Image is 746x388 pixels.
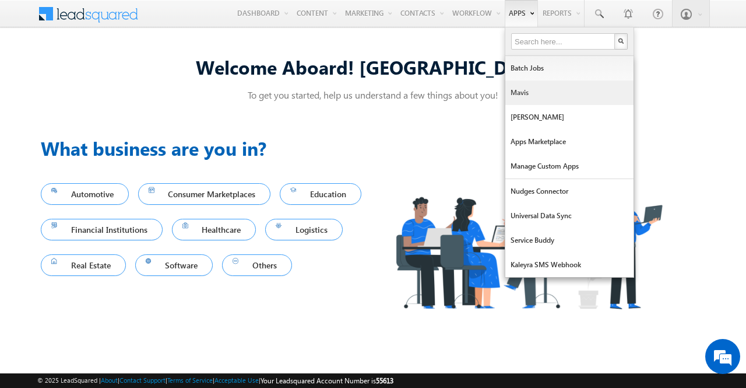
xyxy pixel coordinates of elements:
[41,89,705,101] p: To get you started, help us understand a few things about you!
[41,54,705,79] div: Welcome Aboard! [GEOGRAPHIC_DATA]
[505,105,634,130] a: [PERSON_NAME]
[505,56,634,81] a: Batch Jobs
[505,81,634,105] a: Mavis
[511,33,616,50] input: Search here...
[505,179,634,204] a: Nudges Connector
[290,186,351,202] span: Education
[376,376,393,385] span: 55613
[167,376,213,384] a: Terms of Service
[101,376,118,384] a: About
[505,253,634,277] a: Kaleyra SMS Webhook
[51,257,115,273] span: Real Estate
[276,222,332,237] span: Logistics
[149,186,261,202] span: Consumer Marketplaces
[214,376,259,384] a: Acceptable Use
[505,228,634,253] a: Service Buddy
[51,222,152,237] span: Financial Institutions
[261,376,393,385] span: Your Leadsquared Account Number is
[233,257,281,273] span: Others
[37,375,393,386] span: © 2025 LeadSquared | | | | |
[505,130,634,154] a: Apps Marketplace
[146,257,203,273] span: Software
[618,38,624,44] img: Search
[505,204,634,228] a: Universal Data Sync
[373,134,684,332] img: Industry.png
[182,222,246,237] span: Healthcare
[119,376,166,384] a: Contact Support
[505,154,634,179] a: Manage Custom Apps
[51,186,118,202] span: Automotive
[41,134,373,162] h3: What business are you in?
